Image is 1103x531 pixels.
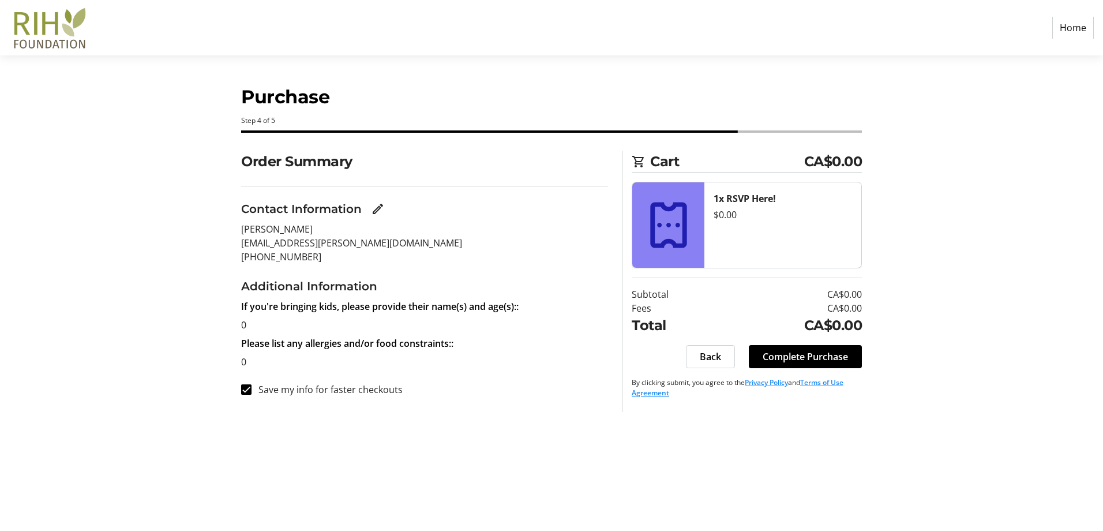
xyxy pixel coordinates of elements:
h2: Order Summary [241,151,608,172]
h3: Additional Information [241,278,608,295]
strong: Please list any allergies and/or food constraints:: [241,337,453,350]
p: By clicking submit, you agree to the and [632,377,862,398]
td: CA$0.00 [721,287,862,301]
a: Home [1052,17,1094,39]
a: Privacy Policy [745,377,788,387]
p: [PHONE_NUMBER] [241,250,608,264]
p: [EMAIL_ADDRESS][PERSON_NAME][DOMAIN_NAME] [241,236,608,250]
button: Back [686,345,735,368]
span: CA$0.00 [804,151,862,172]
td: CA$0.00 [721,301,862,315]
strong: 1x RSVP Here! [714,192,776,205]
h1: Purchase [241,83,862,111]
div: Step 4 of 5 [241,115,862,126]
img: Royal Inland Hospital Foundation 's Logo [9,5,91,51]
p: 0 [241,318,608,332]
td: Subtotal [632,287,721,301]
button: Edit Contact Information [366,197,389,220]
td: Fees [632,301,721,315]
h3: Contact Information [241,200,362,218]
span: Complete Purchase [763,350,848,364]
p: 0 [241,355,608,369]
p: [PERSON_NAME] [241,222,608,236]
span: Back [700,350,721,364]
label: Save my info for faster checkouts [252,383,403,397]
span: Cart [650,151,804,172]
button: Complete Purchase [749,345,862,368]
td: CA$0.00 [721,315,862,336]
td: Total [632,315,721,336]
strong: If you're bringing kids, please provide their name(s) and age(s):: [241,300,519,313]
div: $0.00 [714,208,852,222]
a: Terms of Use Agreement [632,377,843,398]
